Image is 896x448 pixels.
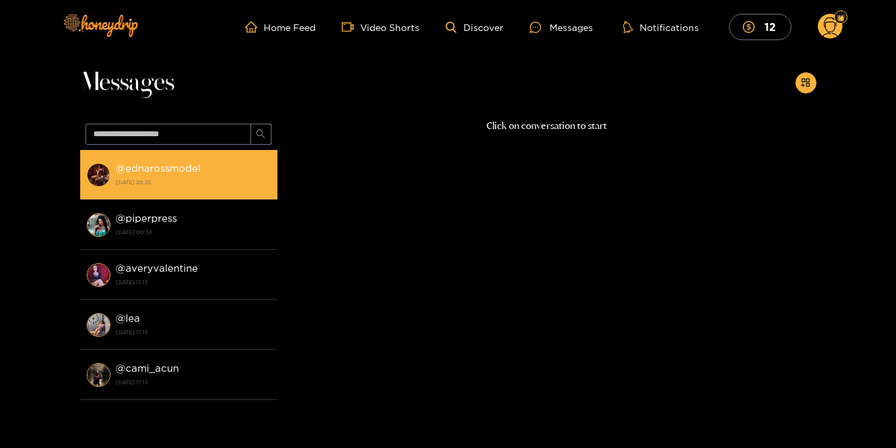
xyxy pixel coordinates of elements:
[256,129,266,140] span: search
[619,20,703,34] button: Notifications
[342,21,419,33] a: Video Shorts
[530,20,593,35] div: Messages
[116,162,200,174] strong: @ ednarossmodel
[116,326,271,338] strong: [DATE] 17:15
[87,163,110,187] img: conversation
[795,72,816,93] button: appstore-add
[116,376,271,388] strong: [DATE] 17:13
[763,20,778,34] mark: 12
[116,312,140,324] strong: @ lea
[837,14,845,22] img: Fan Level
[116,226,271,238] strong: [DATE] 00:34
[250,124,271,145] button: search
[116,362,179,374] strong: @ cami_acun
[446,22,503,33] a: Discover
[87,313,110,337] img: conversation
[116,176,271,188] strong: [DATE] 20:35
[80,67,174,99] span: Messages
[116,262,198,274] strong: @ averyvalentine
[729,14,791,39] button: 12
[245,21,316,33] a: Home Feed
[116,276,271,288] strong: [DATE] 17:17
[87,363,110,387] img: conversation
[87,263,110,287] img: conversation
[801,78,811,89] span: appstore-add
[342,21,360,33] span: video-camera
[743,21,761,33] span: dollar
[116,212,177,224] strong: @ piperpress
[87,213,110,237] img: conversation
[245,21,264,33] span: home
[277,118,816,134] p: Click on conversation to start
